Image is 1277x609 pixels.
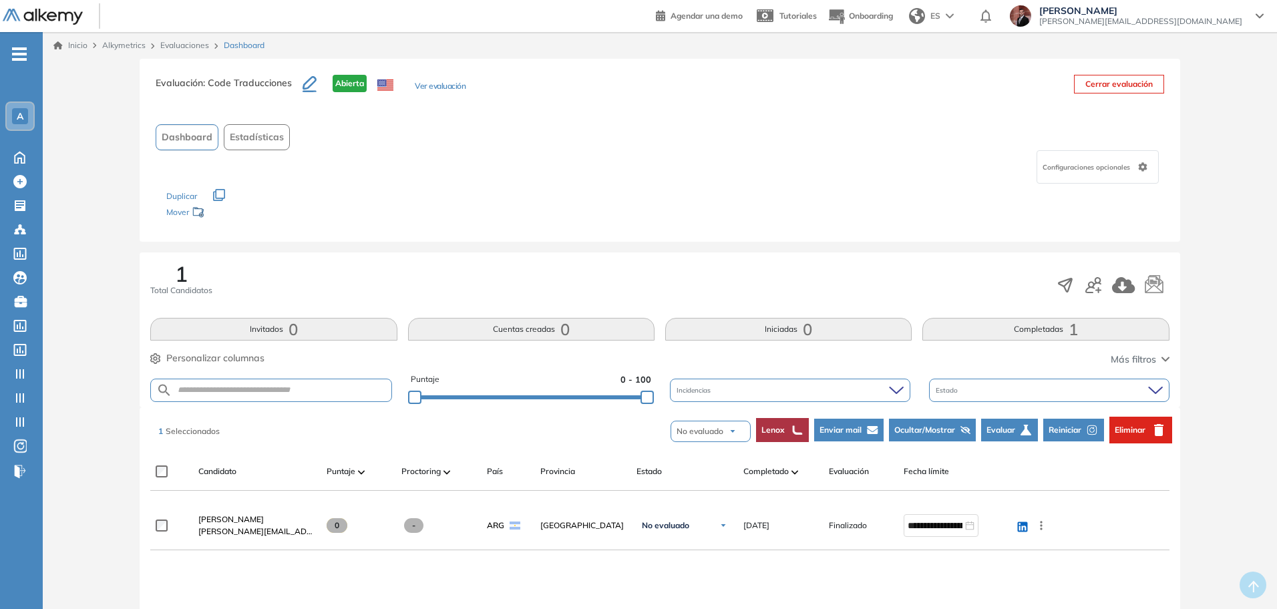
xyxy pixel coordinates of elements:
span: [PERSON_NAME] [1039,5,1242,16]
img: ARG [510,522,520,530]
i: - [12,53,27,55]
span: País [487,465,503,477]
button: Lenox [756,418,809,442]
span: [GEOGRAPHIC_DATA] [540,520,626,532]
button: Estadísticas [224,124,290,150]
button: Más filtros [1111,353,1169,367]
span: Reiniciar [1049,424,1081,436]
img: arrow [729,427,737,435]
span: Eliminar [1115,424,1145,436]
span: Incidencias [677,385,713,395]
span: Provincia [540,465,575,477]
span: Estado [636,465,662,477]
span: Dashboard [224,39,264,51]
span: 0 [327,518,347,533]
button: Iniciadas0 [665,318,912,341]
span: Más filtros [1111,353,1156,367]
span: Evaluar [986,424,1015,436]
img: [missing "en.ARROW_ALT" translation] [358,470,365,474]
span: [DATE] [743,520,769,532]
button: Ocultar/Mostrar [889,419,976,441]
span: [PERSON_NAME] [198,514,264,524]
img: Ícono de flecha [719,522,727,530]
span: [PERSON_NAME][EMAIL_ADDRESS][DOMAIN_NAME] [198,526,316,538]
span: - [404,518,423,533]
button: Evaluar [981,419,1038,441]
span: Estado [936,385,960,395]
div: Estado [929,379,1169,402]
button: Dashboard [156,124,218,150]
span: Puntaje [411,373,439,386]
div: Mover [166,201,300,226]
span: ES [930,10,940,22]
span: Candidato [198,465,236,477]
span: [PERSON_NAME][EMAIL_ADDRESS][DOMAIN_NAME] [1039,16,1242,27]
span: Onboarding [849,11,893,21]
img: SEARCH_ALT [156,382,172,399]
span: Lenox [761,424,785,436]
button: Cerrar evaluación [1074,75,1164,93]
button: Cuentas creadas0 [408,318,655,341]
a: Evaluaciones [160,40,209,50]
img: lenox.jpg [790,423,803,437]
span: A [17,111,23,122]
img: Logo [3,9,83,25]
span: ARG [487,520,504,532]
div: Incidencias [670,379,910,402]
span: Duplicar [166,191,197,201]
button: Personalizar columnas [150,351,264,365]
span: 0 - 100 [620,373,651,386]
img: world [909,8,925,24]
span: Alkymetrics [102,40,146,50]
span: Fecha límite [904,465,949,477]
span: Total Candidatos [150,284,212,296]
span: Completado [743,465,789,477]
button: Eliminar [1109,417,1172,443]
button: Invitados0 [150,318,397,341]
span: Estadísticas [230,130,284,144]
span: No evaluado [642,520,689,531]
span: Puntaje [327,465,355,477]
span: : Code Traducciones [203,77,292,89]
span: Personalizar columnas [166,351,264,365]
span: Agendar una demo [671,11,743,21]
button: Enviar mail [814,419,884,441]
span: 1 [175,263,188,284]
span: Abierta [333,75,367,92]
img: USA [377,79,393,91]
span: Proctoring [401,465,441,477]
span: Finalizado [829,520,867,532]
div: Widget de chat [1037,454,1277,609]
span: Enviar mail [819,424,862,436]
div: Configuraciones opcionales [1037,150,1159,184]
button: Ver evaluación [415,80,466,94]
button: Reiniciar [1043,419,1104,441]
span: No evaluado [677,425,723,437]
img: [missing "en.ARROW_ALT" translation] [443,470,450,474]
span: Configuraciones opcionales [1043,162,1133,172]
iframe: Chat Widget [1037,454,1277,609]
a: [PERSON_NAME] [198,514,316,526]
h3: Evaluación [156,75,303,103]
a: Agendar una demo [656,7,743,23]
img: arrow [946,13,954,19]
span: Ocultar/Mostrar [894,424,955,436]
span: Seleccionados [166,426,220,436]
span: Evaluación [829,465,869,477]
span: Dashboard [162,130,212,144]
span: Tutoriales [779,11,817,21]
span: 1 [158,426,163,436]
button: Completadas1 [922,318,1169,341]
button: Onboarding [828,2,893,31]
img: [missing "en.ARROW_ALT" translation] [791,470,798,474]
a: Inicio [53,39,87,51]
